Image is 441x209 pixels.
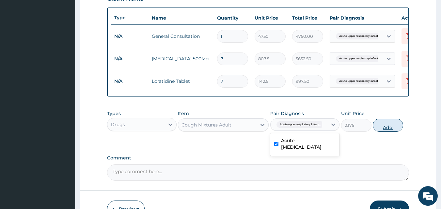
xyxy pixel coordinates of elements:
[281,137,336,150] label: Acute [MEDICAL_DATA]
[341,110,365,117] label: Unit Price
[336,33,383,39] span: Acute upper respiratory infect...
[178,110,189,117] label: Item
[111,75,149,87] td: N/A
[251,11,289,24] th: Unit Price
[111,121,125,128] div: Drugs
[107,3,123,19] div: Minimize live chat window
[289,11,326,24] th: Total Price
[149,52,214,65] td: [MEDICAL_DATA] 500Mg
[12,33,26,49] img: d_794563401_company_1708531726252_794563401
[181,122,231,128] div: Cough Mixtures Adult
[276,121,324,128] span: Acute upper respiratory infect...
[111,53,149,65] td: N/A
[111,12,149,24] th: Type
[270,110,304,117] label: Pair Diagnosis
[214,11,251,24] th: Quantity
[336,78,383,84] span: Acute upper respiratory infect...
[149,30,214,43] td: General Consultation
[38,63,90,129] span: We're online!
[111,30,149,42] td: N/A
[3,140,124,162] textarea: Type your message and hit 'Enter'
[326,11,398,24] th: Pair Diagnosis
[398,11,431,24] th: Actions
[107,155,409,161] label: Comment
[336,55,383,62] span: Acute upper respiratory infect...
[373,119,403,132] button: Add
[34,37,110,45] div: Chat with us now
[149,11,214,24] th: Name
[107,111,121,116] label: Types
[149,75,214,88] td: Loratidine Tablet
